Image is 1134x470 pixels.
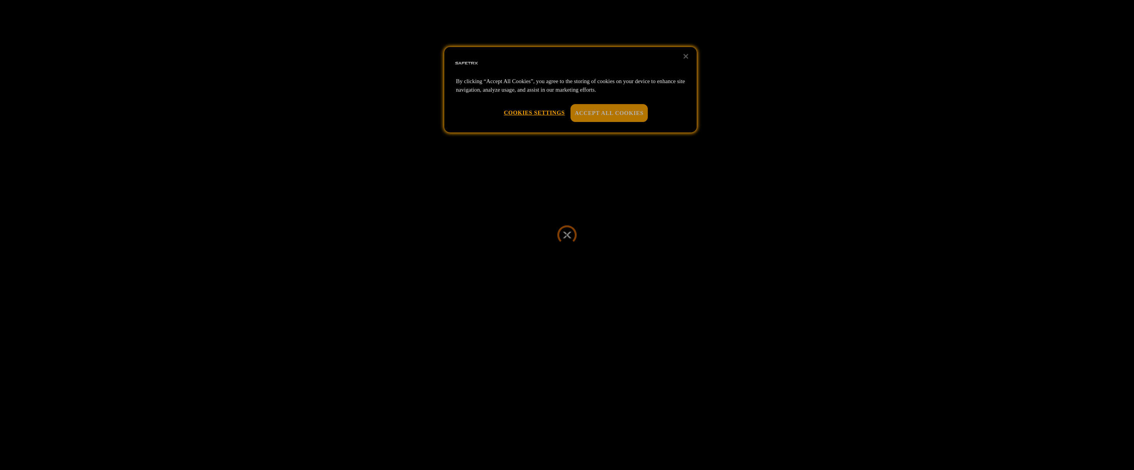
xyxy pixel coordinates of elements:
[504,104,565,121] button: Cookies Settings
[454,51,479,76] img: Safe Tracks
[677,48,694,65] button: Close
[456,77,685,94] p: By clicking “Accept All Cookies”, you agree to the storing of cookies on your device to enhance s...
[570,104,648,122] button: Accept All Cookies
[444,47,697,132] div: Privacy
